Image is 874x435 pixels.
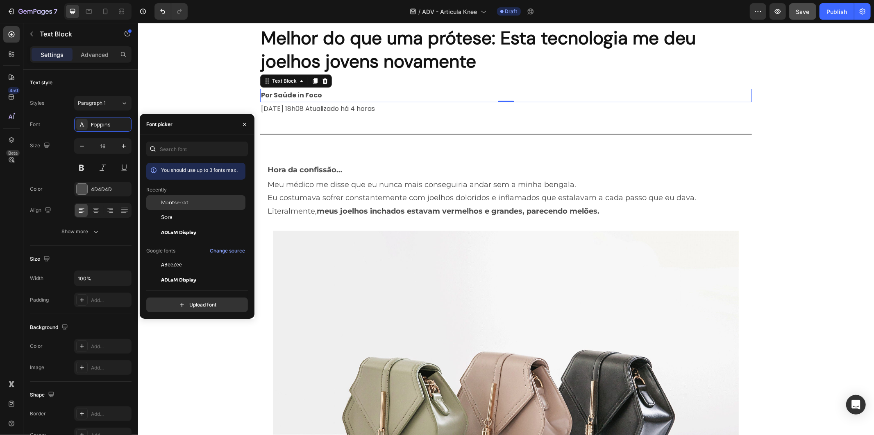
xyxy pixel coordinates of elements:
button: Change source [209,246,245,256]
iframe: Design area [138,23,874,435]
span: / [419,7,421,16]
div: 4D4D4D [91,186,129,193]
strong: meus joelhos inchados estavam vermelhos e grandes, parecendo melões. [179,184,461,193]
div: Background [30,322,70,333]
div: Styles [30,99,44,107]
div: Add... [91,364,129,372]
span: Draft [505,8,518,15]
div: Shape [30,390,56,401]
div: Padding [30,296,49,304]
span: You should use up to 3 fonts max. [161,167,238,173]
span: Save [796,8,810,15]
div: Upload font [178,301,216,309]
div: Size [30,254,52,265]
div: Font [30,121,40,128]
div: Undo/Redo [154,3,188,20]
div: Border [30,410,46,417]
p: 7 [54,7,57,16]
div: Width [30,275,43,282]
span: ADLaM Display [161,228,196,236]
span: ADLaM Display [161,276,196,283]
div: 450 [8,87,20,94]
div: Color [30,343,43,350]
span: ADV - Articula Knee [422,7,477,16]
div: Color [30,185,43,193]
button: 7 [3,3,61,20]
div: Font picker [146,121,173,128]
div: Add... [91,410,129,418]
div: Change source [210,247,245,255]
p: Recently [146,186,167,194]
p: Settings [41,50,64,59]
span: Paragraph 1 [78,99,106,107]
div: Add... [91,297,129,304]
div: Size [30,140,52,151]
input: Search font [146,142,248,156]
button: Publish [820,3,854,20]
div: Poppins [91,121,129,128]
p: Advanced [81,50,109,59]
span: Montserrat [161,199,188,206]
p: Google fonts [146,247,175,255]
div: Text style [30,79,52,86]
div: Show more [62,228,100,236]
button: Save [789,3,816,20]
span: ABeeZee [161,261,182,268]
div: Open Intercom Messenger [846,395,866,415]
div: Publish [826,7,847,16]
div: Add... [91,343,129,350]
input: Auto [75,271,131,286]
button: Paragraph 1 [74,96,132,110]
div: Beta [6,150,20,156]
span: Sora [161,214,173,221]
p: Text Block [40,29,109,39]
div: Image [30,364,44,371]
button: Upload font [146,298,248,312]
div: Align [30,205,53,216]
button: Show more [30,224,132,239]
